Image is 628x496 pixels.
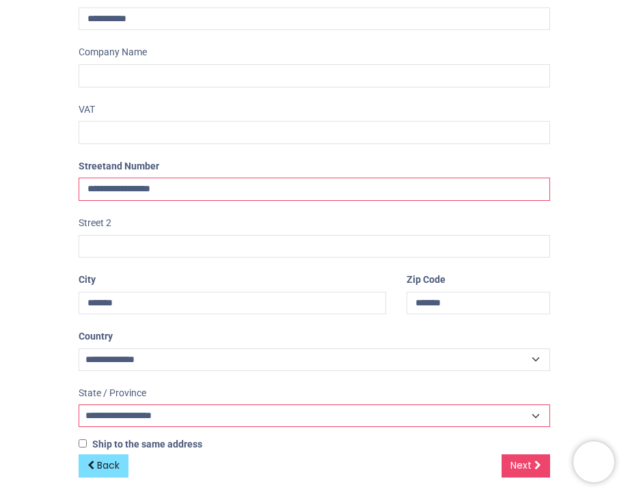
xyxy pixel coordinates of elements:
[97,458,120,472] span: Back
[106,161,159,171] span: and Number
[502,454,550,478] a: Next
[79,382,146,405] label: State / Province
[510,458,532,472] span: Next
[79,268,96,292] label: City
[573,441,614,482] iframe: Brevo live chat
[79,41,147,64] label: Company Name
[79,325,113,348] label: Country
[79,155,159,178] label: Street
[407,268,446,292] label: Zip Code
[79,454,128,478] a: Back
[79,438,202,452] label: Ship to the same address
[79,98,95,122] label: VAT
[79,212,111,235] label: Street 2
[79,439,87,447] input: Ship to the same address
